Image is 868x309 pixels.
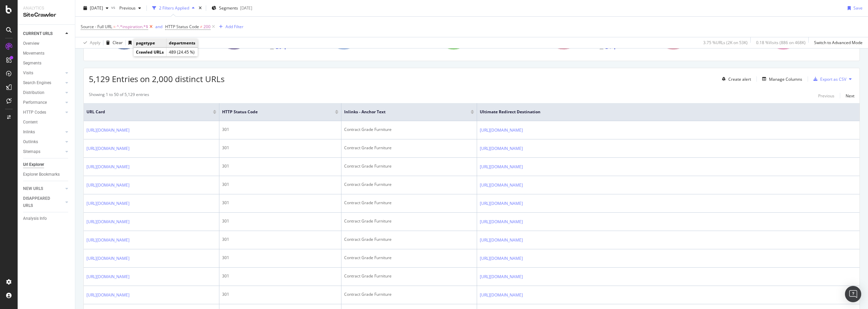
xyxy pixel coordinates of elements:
[23,50,44,57] div: Movements
[222,127,338,133] div: 301
[23,30,63,37] a: CURRENT URLS
[159,5,189,11] div: 2 Filters Applied
[23,60,70,67] a: Segments
[818,92,834,100] button: Previous
[155,23,162,30] button: and
[814,40,863,45] div: Switch to Advanced Mode
[480,255,523,262] a: [URL][DOMAIN_NAME]
[23,109,63,116] a: HTTP Codes
[126,37,143,48] button: Save
[240,5,252,11] div: [DATE]
[222,163,338,169] div: 301
[480,292,523,298] a: [URL][DOMAIN_NAME]
[23,195,63,209] a: DISAPPEARED URLS
[86,163,130,170] a: [URL][DOMAIN_NAME]
[23,215,47,222] div: Analysis Info
[90,40,100,45] div: Apply
[165,24,199,30] span: HTTP Status Code
[853,5,863,11] div: Save
[23,161,70,168] a: Url Explorer
[117,22,148,32] span: ^.*inspiration.*$
[23,138,38,146] div: Outlinks
[811,74,846,84] button: Export as CSV
[86,255,130,262] a: [URL][DOMAIN_NAME]
[166,48,198,57] td: 489 (24.45 %)
[344,236,474,243] div: Contract Grade Furniture
[605,45,611,50] text: 1/4
[344,145,474,151] div: Contract Grade Furniture
[23,215,70,222] a: Analysis Info
[846,93,854,99] div: Next
[480,109,847,115] span: Ultimate Redirect Destination
[480,200,523,207] a: [URL][DOMAIN_NAME]
[200,24,202,30] span: ≠
[222,273,338,279] div: 301
[23,70,33,77] div: Visits
[769,76,802,82] div: Manage Columns
[23,129,63,136] a: Inlinks
[219,5,238,11] span: Segments
[23,99,47,106] div: Performance
[86,218,130,225] a: [URL][DOMAIN_NAME]
[197,5,203,12] div: times
[344,291,474,297] div: Contract Grade Furniture
[845,3,863,14] button: Save
[344,109,460,115] span: Inlinks - Anchor Text
[23,171,70,178] a: Explorer Bookmarks
[759,75,802,83] button: Manage Columns
[117,3,144,14] button: Previous
[23,89,63,96] a: Distribution
[23,70,63,77] a: Visits
[89,73,224,84] span: 5,129 Entries on 2,000 distinct URLs
[23,161,44,168] div: Url Explorer
[81,37,100,48] button: Apply
[344,218,474,224] div: Contract Grade Furniture
[222,291,338,297] div: 301
[23,99,63,106] a: Performance
[225,24,243,30] div: Add Filter
[216,23,243,31] button: Add Filter
[728,76,751,82] div: Create alert
[344,127,474,133] div: Contract Grade Furniture
[23,109,46,116] div: HTTP Codes
[166,39,198,47] td: departments
[23,5,70,11] div: Analytics
[134,39,166,47] td: pagetype
[222,236,338,243] div: 301
[222,181,338,188] div: 301
[209,3,255,14] button: Segments[DATE]
[480,127,523,134] a: [URL][DOMAIN_NAME]
[81,24,112,30] span: Source - Full URL
[23,185,63,192] a: NEW URLS
[81,3,111,14] button: [DATE]
[480,145,523,152] a: [URL][DOMAIN_NAME]
[23,40,70,47] a: Overview
[222,218,338,224] div: 301
[111,4,117,10] span: vs
[23,60,41,67] div: Segments
[344,273,474,279] div: Contract Grade Furniture
[23,119,70,126] a: Content
[23,171,60,178] div: Explorer Bookmarks
[222,145,338,151] div: 301
[86,273,130,280] a: [URL][DOMAIN_NAME]
[23,138,63,146] a: Outlinks
[86,145,130,152] a: [URL][DOMAIN_NAME]
[222,255,338,261] div: 301
[113,40,123,45] div: Clear
[23,195,57,209] div: DISAPPEARED URLS
[203,22,211,32] span: 200
[23,50,70,57] a: Movements
[344,181,474,188] div: Contract Grade Furniture
[222,200,338,206] div: 301
[150,3,197,14] button: 2 Filters Applied
[344,163,474,169] div: Contract Grade Furniture
[344,200,474,206] div: Contract Grade Furniture
[90,5,103,11] span: 2025 Sep. 26th
[23,148,40,155] div: Sitemaps
[818,93,834,99] div: Previous
[23,79,63,86] a: Search Engines
[23,185,43,192] div: NEW URLS
[276,45,281,50] text: 1/3
[23,119,38,126] div: Content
